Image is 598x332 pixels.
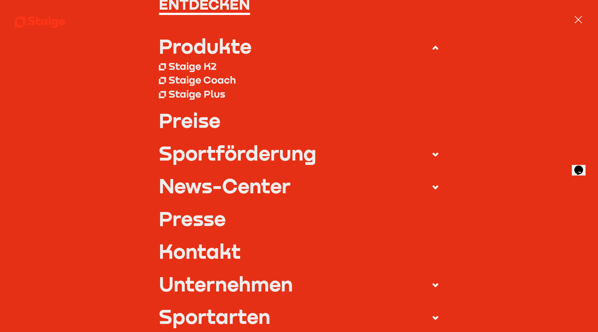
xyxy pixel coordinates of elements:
[159,59,439,73] a: Staige K2
[168,88,225,100] div: Staige Plus
[159,209,439,228] a: Presse
[572,157,592,176] iframe: chat widget
[159,143,316,163] div: Sportförderung
[159,306,270,326] div: Sportarten
[159,241,439,261] a: Kontakt
[168,74,236,86] div: Staige Coach
[159,274,293,294] div: Unternehmen
[159,87,439,101] a: Staige Plus
[159,73,439,87] a: Staige Coach
[159,110,439,130] a: Preise
[159,36,252,56] div: Produkte
[159,176,291,195] div: News-Center
[168,60,216,72] div: Staige K2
